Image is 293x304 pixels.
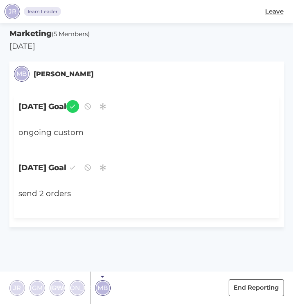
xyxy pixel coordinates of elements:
span: JR [9,7,16,16]
h5: Marketing [9,28,284,39]
span: (5 Members) [52,30,90,38]
p: [DATE] [9,41,284,52]
span: End Reporting [234,283,279,293]
span: JR [13,283,21,293]
span: GM [32,283,43,293]
span: MB [98,283,108,293]
button: End Reporting [229,279,284,296]
span: MB [16,69,27,79]
div: ongoing custom [14,122,257,143]
span: [PERSON_NAME] [51,283,104,293]
span: Team Leader [27,8,58,15]
span: Leave [265,7,284,16]
small: [PERSON_NAME] [34,69,93,79]
span: [DATE] Goal [14,96,279,117]
button: Leave [260,3,288,20]
div: send 2 orders [14,183,257,204]
span: [DATE] Goal [14,157,279,178]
